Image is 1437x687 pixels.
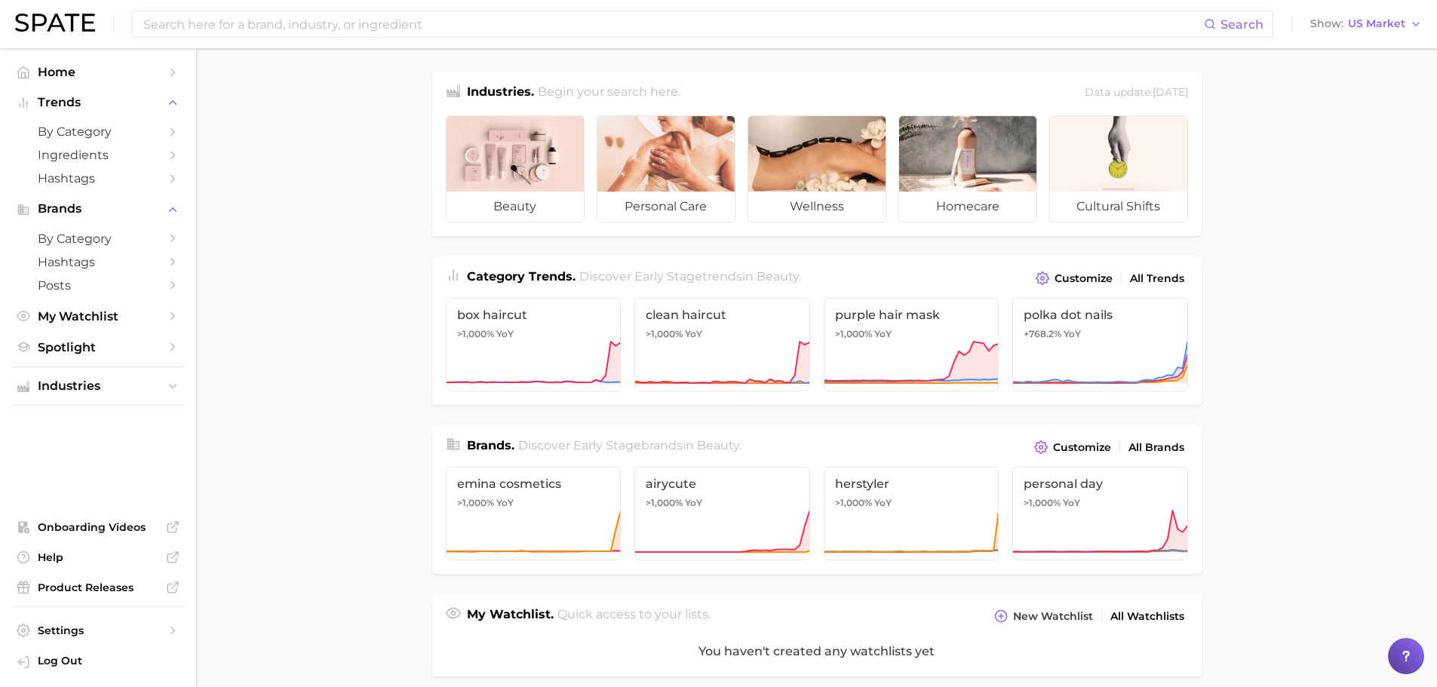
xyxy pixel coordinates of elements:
a: Hashtags [12,167,184,190]
input: Search here for a brand, industry, or ingredient [142,11,1204,37]
span: Hashtags [38,171,158,186]
span: Settings [38,624,158,637]
img: SPATE [15,14,95,32]
a: personal day>1,000% YoY [1012,467,1188,560]
span: Onboarding Videos [38,520,158,534]
span: wellness [748,192,886,222]
span: All Trends [1130,272,1184,285]
span: polka dot nails [1024,308,1177,322]
span: beauty [757,269,799,284]
span: All Watchlists [1110,610,1184,623]
span: +768.2% [1024,328,1061,339]
a: Home [12,60,184,84]
span: Spotlight [38,340,158,354]
span: >1,000% [835,328,872,339]
div: You haven't created any watchlists yet [432,627,1202,676]
span: emina cosmetics [457,477,610,491]
span: Customize [1053,441,1111,454]
a: polka dot nails+768.2% YoY [1012,298,1188,391]
span: Help [38,551,158,564]
span: Home [38,65,158,79]
a: beauty [446,115,585,222]
span: >1,000% [1024,497,1061,508]
button: ShowUS Market [1307,14,1426,34]
span: Product Releases [38,581,158,594]
span: by Category [38,124,158,139]
a: All Trends [1126,268,1188,289]
button: Industries [12,375,184,397]
a: emina cosmetics>1,000% YoY [446,467,622,560]
span: Search [1221,17,1264,32]
span: YoY [685,497,702,509]
button: New Watchlist [990,606,1096,627]
h2: Quick access to your lists. [557,606,711,627]
span: Hashtags [38,255,158,269]
span: personal day [1024,477,1177,491]
span: Posts [38,278,158,293]
button: Customize [1032,268,1116,289]
a: All Watchlists [1107,606,1188,627]
button: Brands [12,198,184,220]
span: Log Out [38,654,172,667]
span: beauty [697,438,739,452]
a: personal care [597,115,735,222]
span: US Market [1348,20,1405,28]
span: My Watchlist [38,309,158,324]
h1: My Watchlist. [467,606,554,627]
span: personal care [597,192,735,222]
span: YoY [874,328,892,340]
a: Log out. Currently logged in with e-mail david.lucas@loreal.com. [12,649,184,675]
a: All Brands [1125,437,1188,458]
span: Show [1310,20,1343,28]
span: >1,000% [646,497,683,508]
a: Help [12,546,184,569]
h2: Begin your search here. [538,83,680,103]
span: >1,000% [646,328,683,339]
span: Discover Early Stage brands in . [518,438,742,452]
div: Data update: [DATE] [1085,83,1188,103]
span: airycute [646,477,799,491]
a: Posts [12,274,184,297]
span: YoY [874,497,892,509]
a: cultural shifts [1049,115,1188,222]
span: >1,000% [457,328,494,339]
span: All Brands [1128,441,1184,454]
a: herstyler>1,000% YoY [824,467,999,560]
span: Brands [38,202,158,216]
span: >1,000% [457,497,494,508]
span: YoY [496,328,514,340]
span: Discover Early Stage trends in . [579,269,801,284]
span: homecare [899,192,1036,222]
button: Trends [12,91,184,114]
a: homecare [898,115,1037,222]
span: Customize [1055,272,1113,285]
a: purple hair mask>1,000% YoY [824,298,999,391]
h1: Industries. [467,83,534,103]
a: wellness [748,115,886,222]
a: clean haircut>1,000% YoY [634,298,810,391]
a: Onboarding Videos [12,516,184,538]
span: YoY [1063,497,1080,509]
span: by Category [38,232,158,246]
a: Ingredients [12,143,184,167]
span: YoY [685,328,702,340]
a: by Category [12,120,184,143]
span: Industries [38,379,158,393]
span: >1,000% [835,497,872,508]
span: New Watchlist [1013,610,1093,623]
a: My Watchlist [12,305,184,328]
span: YoY [1064,328,1081,340]
span: YoY [496,497,514,509]
a: Settings [12,619,184,642]
span: cultural shifts [1050,192,1187,222]
span: Ingredients [38,148,158,162]
span: box haircut [457,308,610,322]
a: Spotlight [12,336,184,359]
button: Customize [1030,437,1114,458]
span: clean haircut [646,308,799,322]
a: by Category [12,227,184,250]
a: box haircut>1,000% YoY [446,298,622,391]
a: Product Releases [12,576,184,599]
span: Trends [38,96,158,109]
span: Category Trends . [467,269,576,284]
